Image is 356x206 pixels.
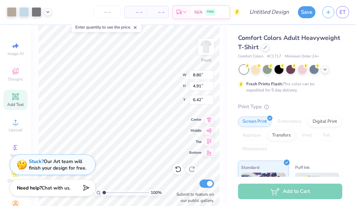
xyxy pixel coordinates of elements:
input: Untitled Design [244,5,294,19]
span: # C1717 [267,54,281,59]
span: Comfort Colors Adult Heavyweight T-Shirt [238,34,340,51]
div: Rhinestones [238,144,271,154]
div: Transfers [268,130,295,141]
img: Front [199,40,213,54]
div: Digital Print [308,117,342,127]
span: Bottom [189,150,202,155]
div: Our Art team will finish your design for free. [29,158,86,171]
button: Save [298,6,315,18]
span: – – [151,9,164,16]
span: Greek [10,153,21,158]
strong: Stuck? [29,158,44,165]
span: Top [189,139,202,144]
a: ET [336,6,349,18]
strong: Need help? [17,185,42,191]
div: Applique [238,130,266,141]
span: Standard [241,164,259,171]
span: – – [129,9,142,16]
div: This color can be expedited for 5 day delivery. [246,81,331,93]
span: Add Text [7,102,24,107]
span: ET [339,8,346,16]
span: Puff Ink [295,164,310,171]
strong: Fresh Prints Flash: [246,81,283,87]
div: Print Type [238,103,342,111]
span: Image AI [8,51,24,56]
div: Vinyl [297,130,316,141]
div: Front [201,57,211,63]
div: Enter quantity to see the price. [72,22,141,32]
span: Designs [8,76,23,82]
span: Upload [9,127,22,133]
div: Screen Print [238,117,271,127]
label: Submit to feature on our public gallery. [173,191,214,204]
span: Clipart & logos [3,178,28,189]
div: Embroidery [273,117,306,127]
div: Foil [319,130,335,141]
span: FREE [207,10,214,14]
span: Minimum Order: 24 + [285,54,319,59]
span: Chat with us. [42,185,71,191]
span: 100 % [151,189,162,196]
span: Comfort Colors [238,54,263,59]
span: Middle [189,128,202,133]
span: Center [189,117,202,122]
input: – – [94,6,121,18]
span: N/A [194,9,203,16]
